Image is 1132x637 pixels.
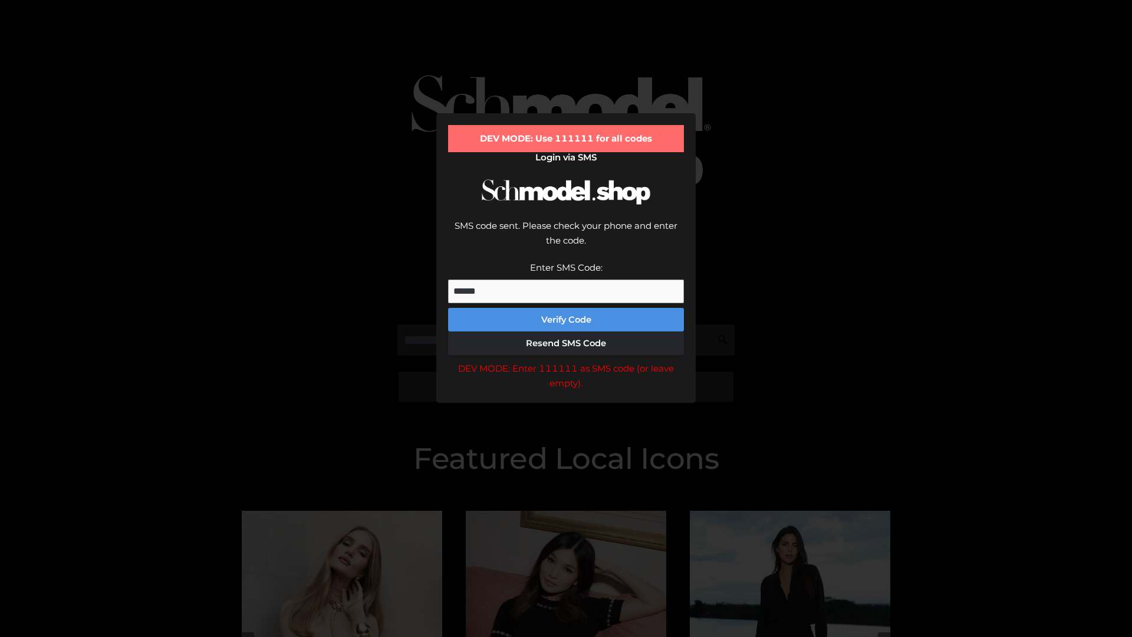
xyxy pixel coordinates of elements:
button: Verify Code [448,308,684,331]
img: Schmodel Logo [478,169,654,215]
label: Enter SMS Code: [530,262,603,273]
button: Resend SMS Code [448,331,684,355]
div: DEV MODE: Enter 111111 as SMS code (or leave empty). [448,361,684,391]
h2: Login via SMS [448,152,684,163]
div: SMS code sent. Please check your phone and enter the code. [448,218,684,260]
div: DEV MODE: Use 111111 for all codes [448,125,684,152]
